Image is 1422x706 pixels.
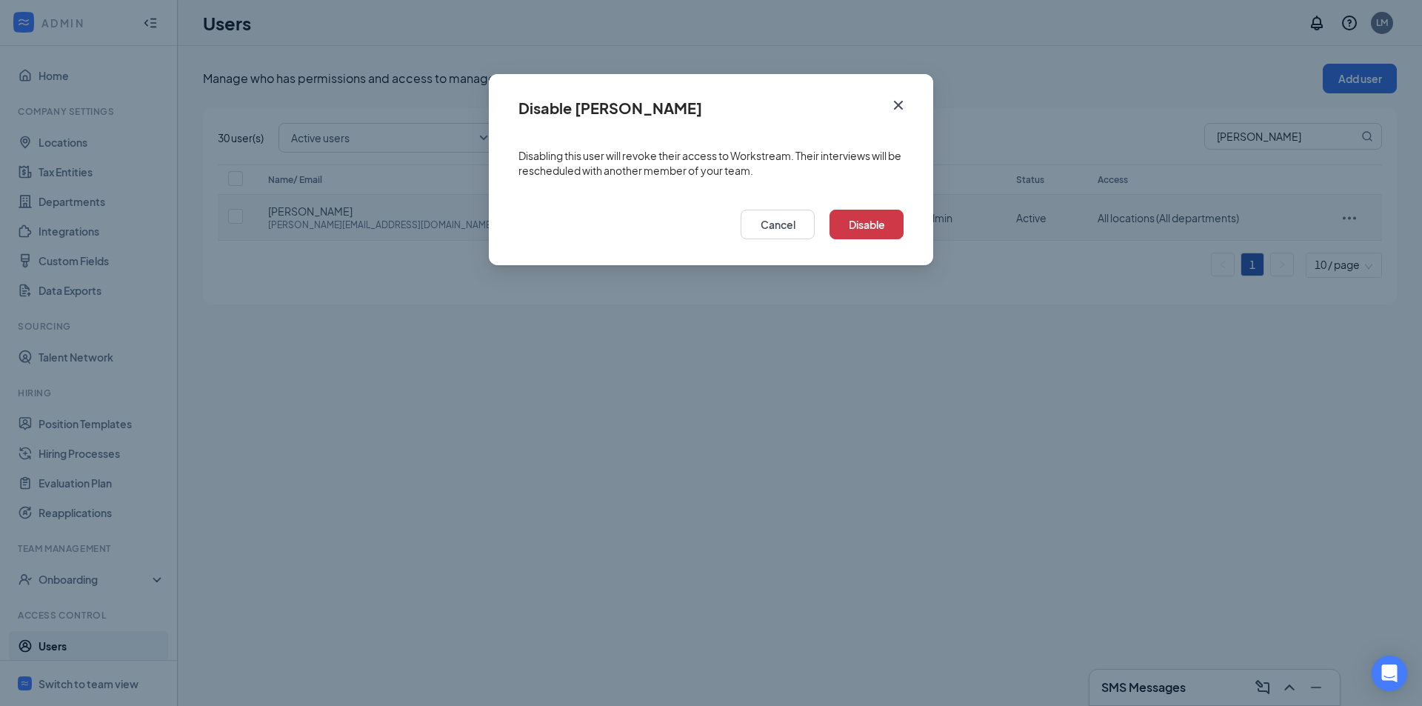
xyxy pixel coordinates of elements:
[518,148,904,178] span: Disabling this user will revoke their access to Workstream. Their interviews will be rescheduled ...
[518,100,702,116] div: Disable [PERSON_NAME]
[889,96,907,114] svg: Cross
[878,74,933,121] button: Close
[741,210,815,239] button: Cancel
[1372,656,1407,691] div: Open Intercom Messenger
[829,210,904,239] button: Disable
